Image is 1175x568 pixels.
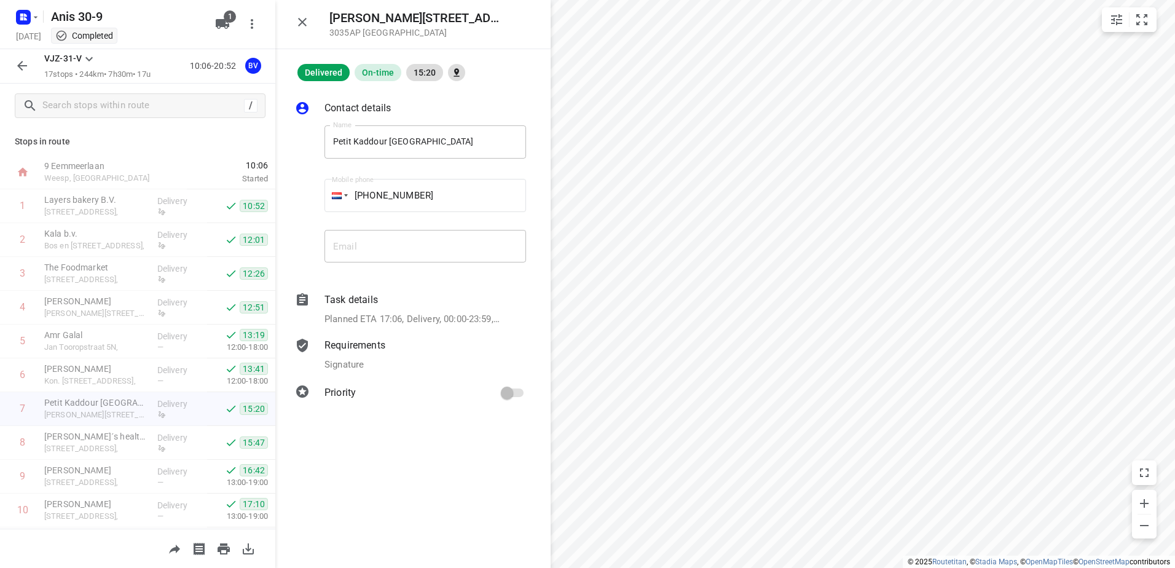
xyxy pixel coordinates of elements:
[187,159,268,172] span: 10:06
[324,101,391,116] p: Contact details
[44,498,147,510] p: [PERSON_NAME]
[190,60,241,73] p: 10:06-20:52
[240,234,268,246] span: 12:01
[240,498,268,510] span: 17:10
[225,234,237,246] svg: Done
[42,97,244,116] input: Search stops within route
[20,470,25,482] div: 9
[324,358,364,372] p: Signature
[295,293,526,326] div: Task detailsPlanned ETA 17:06, Delivery, 00:00-23:59, 15 Min, 1 Unit
[157,511,163,521] span: —
[1130,7,1154,32] button: Fit zoom
[157,398,203,410] p: Delivery
[324,293,378,307] p: Task details
[1102,7,1157,32] div: small contained button group
[187,542,211,554] span: Print shipping labels
[44,240,147,252] p: Bos en [STREET_ADDRESS],
[225,464,237,476] svg: Done
[44,261,147,274] p: The Foodmarket
[241,60,265,71] span: Assigned to Bus VJZ-31-V
[44,69,151,81] p: 17 stops • 244km • 7h30m • 17u
[44,274,147,286] p: [STREET_ADDRESS],
[324,338,385,353] p: Requirements
[162,542,187,554] span: Share route
[324,179,526,212] input: 1 (702) 123-4567
[44,375,147,387] p: Kon. [STREET_ADDRESS],
[20,369,25,381] div: 6
[240,200,268,212] span: 10:52
[240,403,268,415] span: 15:20
[295,338,526,372] div: RequirementsSignature
[187,173,268,185] p: Started
[55,30,113,42] div: This project completed. You cannot make any changes to it.
[207,341,268,353] p: 12:00-18:00
[157,432,203,444] p: Delivery
[448,64,465,81] div: Show driver's finish location
[297,68,350,77] span: Delivered
[157,342,163,352] span: —
[44,52,82,65] p: VJZ-31-V
[224,10,236,23] span: 1
[17,504,28,516] div: 10
[207,510,268,523] p: 13:00-19:00
[225,301,237,314] svg: Done
[329,28,501,37] p: 3035AP [GEOGRAPHIC_DATA]
[44,295,147,307] p: [PERSON_NAME]
[20,234,25,245] div: 2
[329,11,501,25] h5: [PERSON_NAME][STREET_ADDRESS]
[210,12,235,36] button: 1
[44,409,147,421] p: [PERSON_NAME][STREET_ADDRESS],
[157,330,203,342] p: Delivery
[236,542,261,554] span: Download route
[44,329,147,341] p: Amr Galal
[240,363,268,375] span: 13:41
[225,329,237,341] svg: Done
[20,335,25,347] div: 5
[44,443,147,455] p: [STREET_ADDRESS],
[975,558,1017,566] a: Stadia Maps
[211,542,236,554] span: Print route
[44,396,147,409] p: Petit Kaddour [GEOGRAPHIC_DATA]
[225,363,237,375] svg: Done
[44,227,147,240] p: Kala b.v.
[44,172,172,184] p: Weesp, [GEOGRAPHIC_DATA]
[157,499,203,511] p: Delivery
[324,385,356,400] p: Priority
[225,403,237,415] svg: Done
[1079,558,1130,566] a: OpenStreetMap
[157,364,203,376] p: Delivery
[207,375,268,387] p: 12:00-18:00
[15,135,261,148] p: Stops in route
[908,558,1170,566] li: © 2025 , © , © © contributors
[1104,7,1129,32] button: Map settings
[207,476,268,489] p: 13:00-19:00
[44,341,147,353] p: Jan Tooropstraat 5N,
[20,200,25,211] div: 1
[240,267,268,280] span: 12:26
[44,510,147,523] p: [STREET_ADDRESS],
[225,498,237,510] svg: Done
[225,200,237,212] svg: Done
[157,376,163,385] span: —
[44,194,147,206] p: Layers bakery B.V.
[240,464,268,476] span: 16:42
[20,267,25,279] div: 3
[157,478,163,487] span: —
[44,206,147,218] p: [STREET_ADDRESS],
[157,262,203,275] p: Delivery
[295,101,526,118] div: Contact details
[240,12,264,36] button: More
[44,363,147,375] p: [PERSON_NAME]
[406,68,443,77] span: 15:20
[20,436,25,448] div: 8
[44,160,172,172] p: 9 Eemmeerlaan
[355,68,401,77] span: On-time
[20,301,25,313] div: 4
[157,296,203,309] p: Delivery
[44,307,147,320] p: Martini van Geffenstraat 29C,
[44,464,147,476] p: [PERSON_NAME]
[240,329,268,341] span: 13:19
[44,476,147,489] p: Professor Oudemansstraat 33,
[240,436,268,449] span: 15:47
[20,403,25,414] div: 7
